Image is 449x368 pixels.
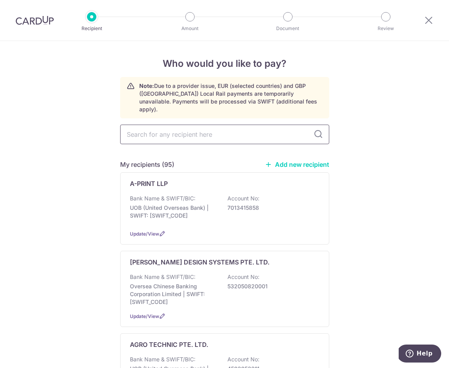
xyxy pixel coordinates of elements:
[139,82,323,113] p: Due to a provider issue, EUR (selected countries) and GBP ([GEOGRAPHIC_DATA]) Local Rail payments...
[130,273,195,281] p: Bank Name & SWIFT/BIC:
[63,25,121,32] p: Recipient
[139,82,154,89] strong: Note:
[227,204,315,212] p: 7013415858
[399,345,441,364] iframe: Opens a widget where you can find more information
[130,204,217,220] p: UOB (United Overseas Bank) | SWIFT: [SWIFT_CODE]
[16,16,54,25] img: CardUp
[130,355,195,363] p: Bank Name & SWIFT/BIC:
[130,179,168,188] p: A-PRINT LLP
[120,57,329,71] h4: Who would you like to pay?
[120,125,329,144] input: Search for any recipient here
[227,273,259,281] p: Account No:
[227,195,259,202] p: Account No:
[227,355,259,363] p: Account No:
[130,257,270,267] p: [PERSON_NAME] DESIGN SYSTEMS PTE. LTD.
[120,160,174,169] h5: My recipients (95)
[130,231,159,237] a: Update/View
[259,25,317,32] p: Document
[161,25,219,32] p: Amount
[130,313,159,319] a: Update/View
[130,340,208,349] p: AGRO TECHNIC PTE. LTD.
[130,282,217,306] p: Oversea Chinese Banking Corporation Limited | SWIFT: [SWIFT_CODE]
[265,161,329,168] a: Add new recipient
[227,282,315,290] p: 532050820001
[130,195,195,202] p: Bank Name & SWIFT/BIC:
[357,25,415,32] p: Review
